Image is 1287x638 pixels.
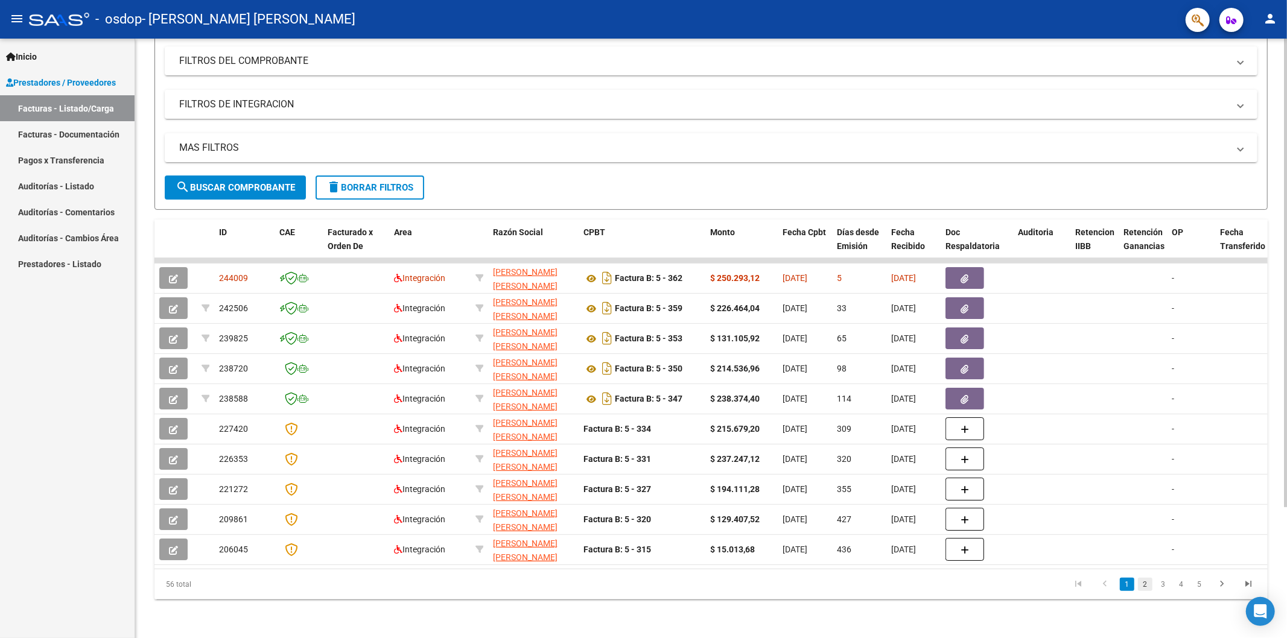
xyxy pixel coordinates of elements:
[832,220,886,273] datatable-header-cell: Días desde Emisión
[710,514,760,524] strong: $ 129.407,52
[837,424,851,434] span: 309
[891,273,916,283] span: [DATE]
[219,514,248,524] span: 209861
[1172,454,1174,464] span: -
[328,227,373,251] span: Facturado x Orden De
[493,537,574,562] div: 27242144592
[493,326,574,351] div: 27242144592
[1156,578,1171,591] a: 3
[891,364,916,373] span: [DATE]
[394,424,445,434] span: Integración
[326,182,413,193] span: Borrar Filtros
[783,454,807,464] span: [DATE]
[1172,333,1174,343] span: -
[1192,578,1207,591] a: 5
[1067,578,1090,591] a: go to first page
[142,6,355,33] span: - [PERSON_NAME] [PERSON_NAME]
[778,220,832,273] datatable-header-cell: Fecha Cpbt
[599,389,615,408] i: Descargar documento
[837,484,851,494] span: 355
[891,424,916,434] span: [DATE]
[891,514,916,524] span: [DATE]
[214,220,275,273] datatable-header-cell: ID
[599,298,615,318] i: Descargar documento
[493,358,558,381] span: [PERSON_NAME] [PERSON_NAME]
[710,454,760,464] strong: $ 237.247,12
[1075,227,1114,251] span: Retencion IIBB
[783,364,807,373] span: [DATE]
[394,514,445,524] span: Integración
[705,220,778,273] datatable-header-cell: Monto
[493,388,558,411] span: [PERSON_NAME] [PERSON_NAME]
[583,227,605,237] span: CPBT
[583,545,651,554] strong: Factura B: 5 - 315
[1172,364,1174,373] span: -
[891,333,916,343] span: [DATE]
[493,478,558,502] span: [PERSON_NAME] [PERSON_NAME]
[710,364,760,373] strong: $ 214.536,96
[1154,574,1172,595] li: page 3
[394,333,445,343] span: Integración
[493,446,574,472] div: 27242144592
[219,273,248,283] span: 244009
[394,484,445,494] span: Integración
[583,454,651,464] strong: Factura B: 5 - 331
[710,424,760,434] strong: $ 215.679,20
[219,303,248,313] span: 242506
[837,545,851,554] span: 436
[579,220,705,273] datatable-header-cell: CPBT
[493,416,574,441] div: 27242144592
[165,46,1257,75] mat-expansion-panel-header: FILTROS DEL COMPROBANTE
[488,220,579,273] datatable-header-cell: Razón Social
[394,273,445,283] span: Integración
[1210,578,1233,591] a: go to next page
[154,569,375,599] div: 56 total
[583,424,651,434] strong: Factura B: 5 - 334
[493,295,574,321] div: 27242144592
[783,303,807,313] span: [DATE]
[394,454,445,464] span: Integración
[837,514,851,524] span: 427
[710,273,760,283] strong: $ 250.293,12
[783,545,807,554] span: [DATE]
[493,386,574,411] div: 27242144592
[394,227,412,237] span: Area
[1013,220,1070,273] datatable-header-cell: Auditoria
[1123,227,1165,251] span: Retención Ganancias
[837,364,847,373] span: 98
[1120,578,1134,591] a: 1
[394,394,445,403] span: Integración
[493,476,574,502] div: 27242144592
[326,180,341,194] mat-icon: delete
[1172,514,1174,524] span: -
[219,424,248,434] span: 227420
[783,394,807,403] span: [DATE]
[891,227,925,251] span: Fecha Recibido
[493,508,558,532] span: [PERSON_NAME] [PERSON_NAME]
[1246,597,1275,626] div: Open Intercom Messenger
[179,98,1228,111] mat-panel-title: FILTROS DE INTEGRACION
[493,418,558,441] span: [PERSON_NAME] [PERSON_NAME]
[394,364,445,373] span: Integración
[710,394,760,403] strong: $ 238.374,40
[179,54,1228,68] mat-panel-title: FILTROS DEL COMPROBANTE
[389,220,471,273] datatable-header-cell: Area
[886,220,941,273] datatable-header-cell: Fecha Recibido
[1172,484,1174,494] span: -
[783,333,807,343] span: [DATE]
[1172,227,1183,237] span: OP
[176,180,190,194] mat-icon: search
[10,11,24,26] mat-icon: menu
[6,76,116,89] span: Prestadores / Proveedores
[1172,545,1174,554] span: -
[583,514,651,524] strong: Factura B: 5 - 320
[783,227,826,237] span: Fecha Cpbt
[891,454,916,464] span: [DATE]
[1190,574,1209,595] li: page 5
[1018,227,1053,237] span: Auditoria
[599,329,615,348] i: Descargar documento
[783,484,807,494] span: [DATE]
[837,333,847,343] span: 65
[6,50,37,63] span: Inicio
[1220,227,1265,251] span: Fecha Transferido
